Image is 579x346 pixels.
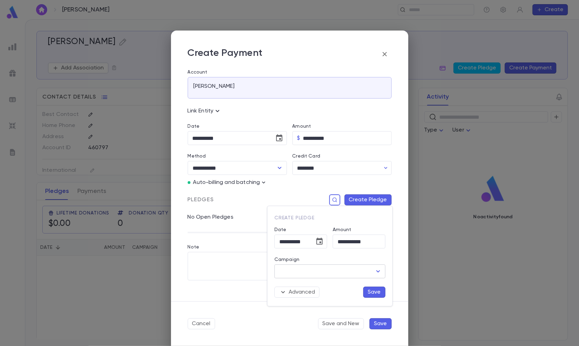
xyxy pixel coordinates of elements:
[274,216,315,220] span: Create Pledge
[333,227,351,233] label: Amount
[274,257,299,262] label: Campaign
[373,267,383,276] button: Open
[313,235,326,248] button: Choose date, selected date is Sep 4, 2025
[363,287,385,298] button: Save
[274,227,327,233] label: Date
[274,287,320,298] button: Advanced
